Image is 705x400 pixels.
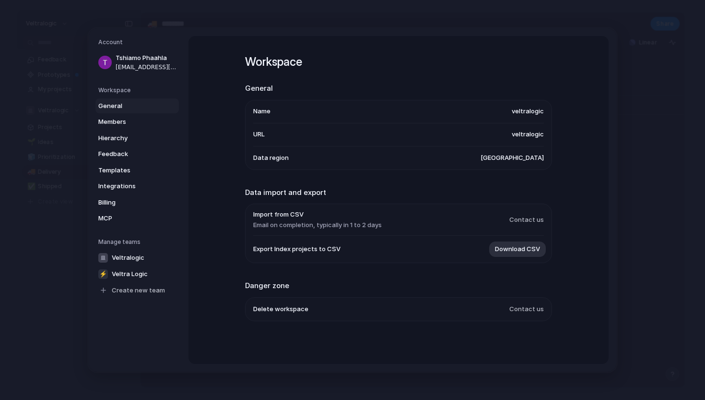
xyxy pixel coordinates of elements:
a: Create new team [95,283,179,298]
a: Feedback [95,146,179,162]
span: Veltralogic [112,253,144,263]
h5: Workspace [98,86,179,95]
div: ⚡ [98,269,108,279]
span: Hierarchy [98,133,160,143]
a: Integrations [95,179,179,194]
span: Tshiamo Phaahla [116,53,177,63]
h2: General [245,83,552,94]
span: Feedback [98,149,160,159]
a: Veltralogic [95,250,179,266]
h2: Data import and export [245,187,552,198]
span: Veltra Logic [112,269,148,279]
span: Export Index projects to CSV [253,244,341,254]
span: Members [98,117,160,127]
span: Delete workspace [253,304,308,314]
h2: Danger zone [245,280,552,291]
span: Email on completion, typically in 1 to 2 days [253,220,382,230]
span: Templates [98,166,160,175]
a: Templates [95,163,179,178]
a: MCP [95,211,179,226]
a: Members [95,114,179,130]
span: Data region [253,153,289,163]
span: Contact us [509,304,544,314]
a: General [95,98,179,114]
span: Create new team [112,286,165,295]
span: Download CSV [495,244,540,254]
span: Integrations [98,182,160,191]
span: MCP [98,214,160,223]
h5: Account [98,38,179,47]
button: Download CSV [489,242,546,257]
span: Name [253,107,270,116]
span: Contact us [509,215,544,225]
span: Import from CSV [253,210,382,219]
span: veltralogic [512,107,544,116]
span: veltralogic [512,130,544,139]
a: Billing [95,195,179,210]
span: General [98,101,160,111]
span: [EMAIL_ADDRESS][DOMAIN_NAME] [116,63,177,72]
span: URL [253,130,265,139]
a: Tshiamo Phaahla[EMAIL_ADDRESS][DOMAIN_NAME] [95,50,179,74]
span: [GEOGRAPHIC_DATA] [481,153,544,163]
h1: Workspace [245,53,552,71]
span: Billing [98,198,160,207]
a: ⚡Veltra Logic [95,267,179,282]
a: Hierarchy [95,131,179,146]
h5: Manage teams [98,238,179,246]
